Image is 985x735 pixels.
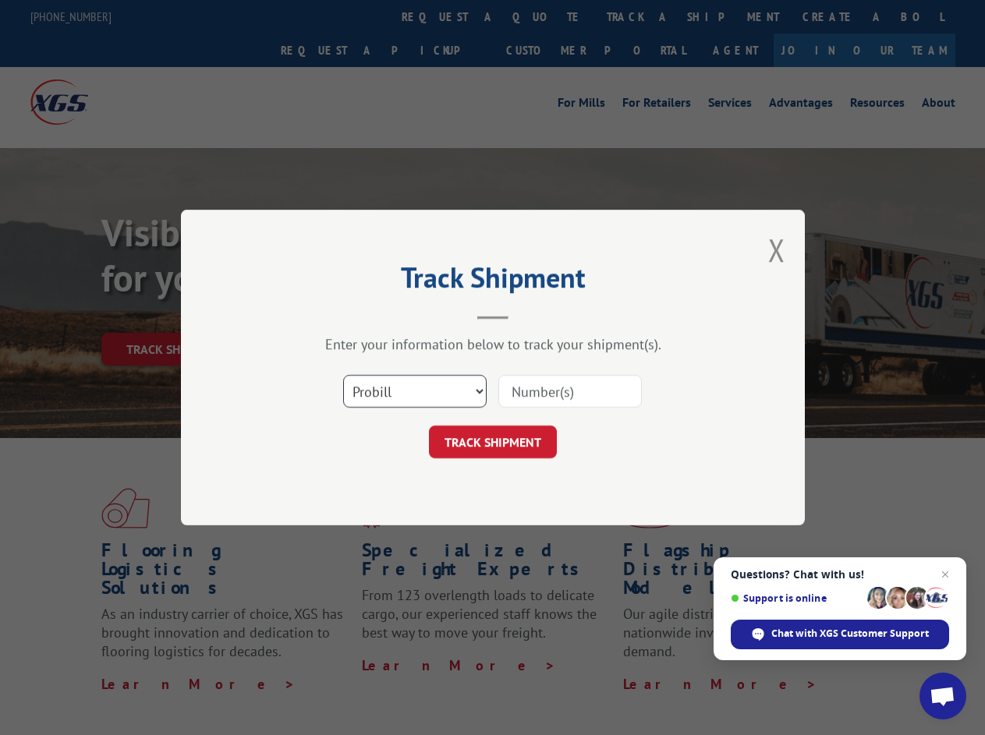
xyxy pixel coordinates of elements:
[731,592,862,604] span: Support is online
[919,673,966,719] a: Open chat
[259,335,727,353] div: Enter your information below to track your shipment(s).
[768,229,785,270] button: Close modal
[771,627,929,641] span: Chat with XGS Customer Support
[498,375,642,408] input: Number(s)
[731,620,949,649] span: Chat with XGS Customer Support
[259,267,727,296] h2: Track Shipment
[731,568,949,581] span: Questions? Chat with us!
[429,426,557,458] button: TRACK SHIPMENT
